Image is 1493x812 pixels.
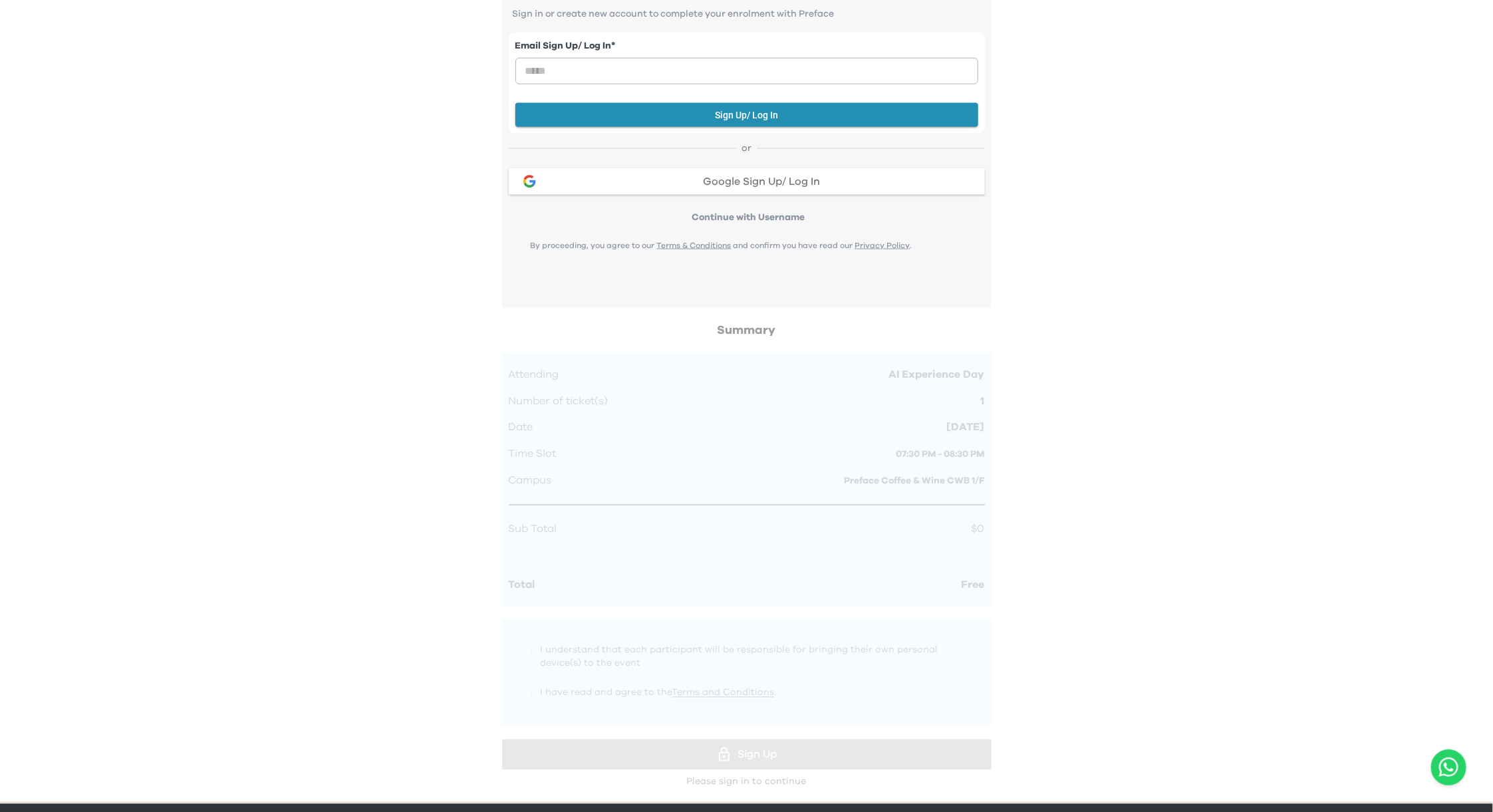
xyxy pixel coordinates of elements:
[736,142,757,155] span: or
[515,103,978,128] button: Sign Up/ Log In
[515,39,978,53] label: Email Sign Up/ Log In *
[509,240,934,251] p: By proceeding, you agree to our and confirm you have read our .
[1431,749,1466,785] button: Open WhatsApp chat
[703,176,820,187] span: Google Sign Up/ Log In
[509,168,985,195] button: google loginGoogle Sign Up/ Log In
[521,174,537,190] img: google login
[657,241,732,249] a: Terms & Conditions
[509,9,985,19] p: Sign in or create new account to complete your enrolment with Preface
[1431,749,1466,785] a: Chat with us on WhatsApp
[855,241,910,249] a: Privacy Policy
[513,211,985,224] p: Continue with Username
